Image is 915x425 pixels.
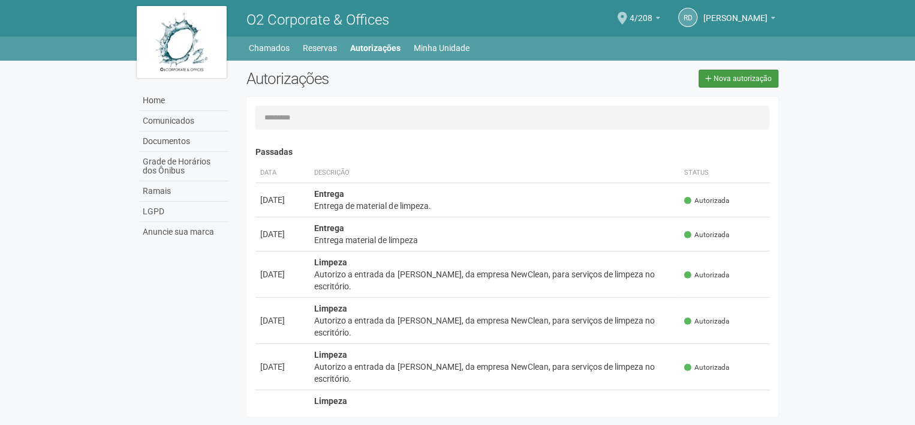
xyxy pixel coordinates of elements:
[703,15,775,25] a: [PERSON_NAME]
[314,234,675,246] div: Entrega material de limpeza
[684,230,729,240] span: Autorizada
[140,181,228,202] a: Ramais
[260,361,305,373] div: [DATE]
[255,163,309,183] th: Data
[140,131,228,152] a: Documentos
[246,70,503,88] h2: Autorizações
[314,200,675,212] div: Entrega de material de limpeza.
[314,223,344,233] strong: Entrega
[414,40,469,56] a: Minha Unidade
[314,268,675,292] div: Autorizo a entrada da [PERSON_NAME], da empresa NewClean, para serviços de limpeza no escritório.
[684,316,729,327] span: Autorizada
[260,194,305,206] div: [DATE]
[630,15,660,25] a: 4/208
[684,270,729,280] span: Autorizada
[314,189,344,199] strong: Entrega
[255,148,769,157] h4: Passadas
[699,70,778,88] a: Nova autorização
[140,91,228,111] a: Home
[249,40,290,56] a: Chamados
[314,396,347,406] strong: Limpeza
[679,163,769,183] th: Status
[703,2,767,23] span: Ricardo da Rocha Marques Nunes
[714,74,772,83] span: Nova autorização
[140,222,228,242] a: Anuncie sua marca
[137,6,227,78] img: logo.jpg
[260,268,305,280] div: [DATE]
[314,350,347,360] strong: Limpeza
[350,40,401,56] a: Autorizações
[678,8,697,27] a: Rd
[314,258,347,267] strong: Limpeza
[140,202,228,222] a: LGPD
[314,315,675,339] div: Autorizo a entrada da [PERSON_NAME], da empresa NewClean, para serviços de limpeza no escritório.
[314,304,347,313] strong: Limpeza
[309,163,679,183] th: Descrição
[303,40,337,56] a: Reservas
[260,228,305,240] div: [DATE]
[140,152,228,181] a: Grade de Horários dos Ônibus
[684,363,729,373] span: Autorizada
[260,407,305,419] div: [DATE]
[314,361,675,385] div: Autorizo a entrada da [PERSON_NAME], da empresa NewClean, para serviços de limpeza no escritório.
[260,315,305,327] div: [DATE]
[684,196,729,206] span: Autorizada
[140,111,228,131] a: Comunicados
[630,2,652,23] span: 4/208
[246,11,389,28] span: O2 Corporate & Offices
